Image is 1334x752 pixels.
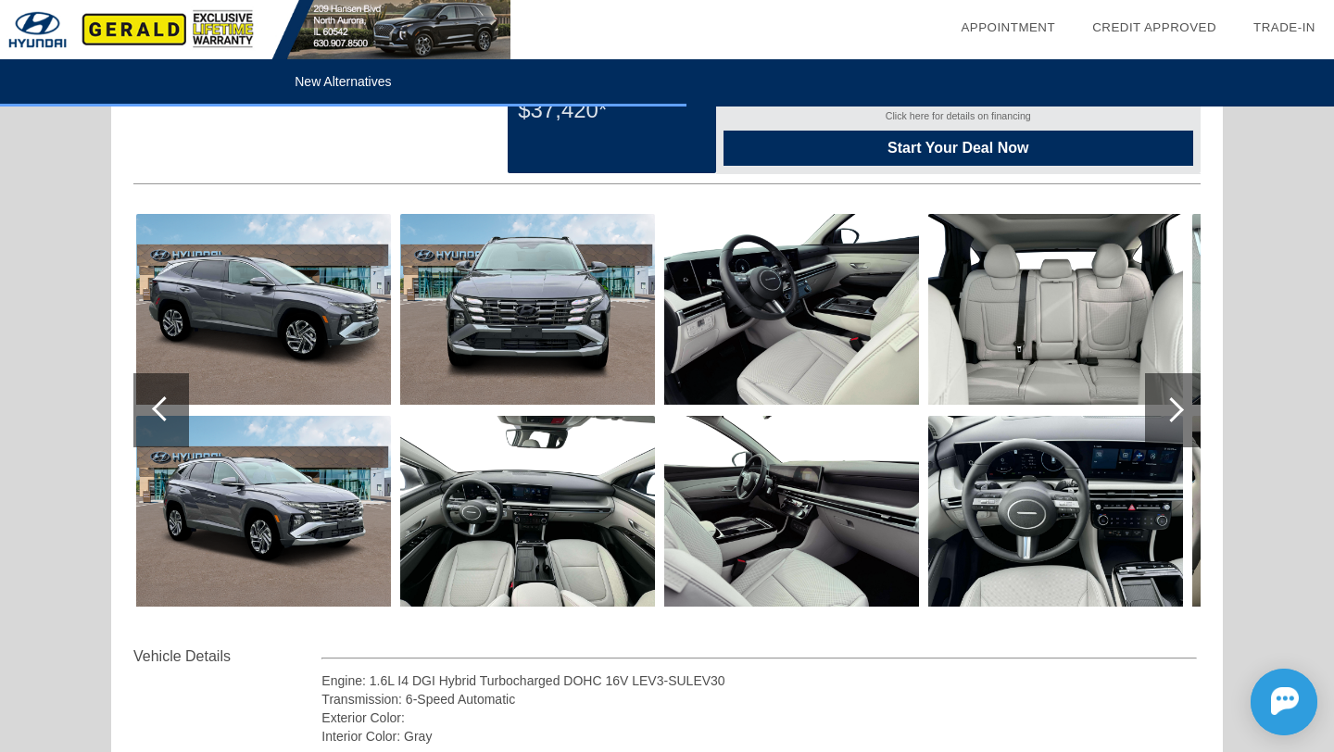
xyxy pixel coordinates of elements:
[747,140,1170,157] span: Start Your Deal Now
[400,416,655,607] img: New-2025-Hyundai-TucsonHybrid-Limited-ID24585137162-aHR0cDovL2ltYWdlcy51bml0c2ludmVudG9yeS5jb20vd...
[1167,652,1334,752] iframe: Chat Assistance
[133,129,1201,158] div: Quoted on [DATE] 5:41:40 PM
[1092,20,1216,34] a: Credit Approved
[961,20,1055,34] a: Appointment
[321,690,1197,708] div: Transmission: 6-Speed Automatic
[724,110,1193,131] div: Click here for details on financing
[664,416,919,607] img: New-2025-Hyundai-TucsonHybrid-Limited-ID24585137168-aHR0cDovL2ltYWdlcy51bml0c2ludmVudG9yeS5jb20vd...
[136,416,391,607] img: New-2025-Hyundai-TucsonHybrid-Limited-ID24585137156-aHR0cDovL2ltYWdlcy51bml0c2ludmVudG9yeS5jb20vd...
[321,727,1197,746] div: Interior Color: Gray
[928,416,1183,607] img: New-2025-Hyundai-TucsonHybrid-Limited-ID24585137174-aHR0cDovL2ltYWdlcy51bml0c2ludmVudG9yeS5jb20vd...
[321,671,1197,690] div: Engine: 1.6L I4 DGI Hybrid Turbocharged DOHC 16V LEV3-SULEV30
[928,214,1183,405] img: New-2025-Hyundai-TucsonHybrid-Limited-ID24585137171-aHR0cDovL2ltYWdlcy51bml0c2ludmVudG9yeS5jb20vd...
[321,708,1197,727] div: Exterior Color:
[133,645,321,668] div: Vehicle Details
[400,214,655,405] img: New-2025-Hyundai-TucsonHybrid-Limited-ID24585137159-aHR0cDovL2ltYWdlcy51bml0c2ludmVudG9yeS5jb20vd...
[136,214,391,405] img: New-2025-Hyundai-TucsonHybrid-Limited-ID24585137153-aHR0cDovL2ltYWdlcy51bml0c2ludmVudG9yeS5jb20vd...
[1253,20,1315,34] a: Trade-In
[664,214,919,405] img: New-2025-Hyundai-TucsonHybrid-Limited-ID24585137165-aHR0cDovL2ltYWdlcy51bml0c2ludmVudG9yeS5jb20vd...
